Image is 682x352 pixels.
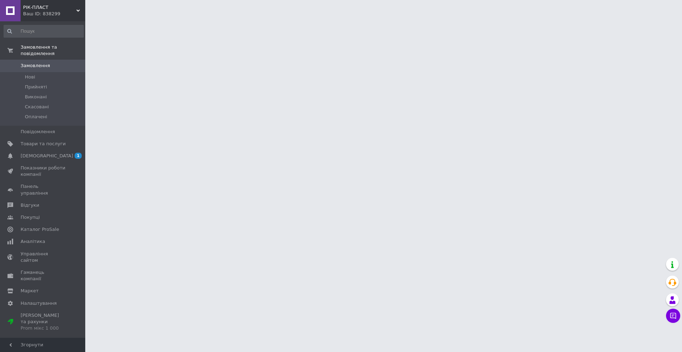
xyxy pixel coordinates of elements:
[21,312,66,332] span: [PERSON_NAME] та рахунки
[21,202,39,209] span: Відгуки
[25,104,49,110] span: Скасовані
[21,269,66,282] span: Гаманець компанії
[21,238,45,245] span: Аналітика
[25,74,35,80] span: Нові
[25,84,47,90] span: Прийняті
[21,214,40,221] span: Покупці
[666,309,680,323] button: Чат з покупцем
[21,141,66,147] span: Товари та послуги
[21,165,66,178] span: Показники роботи компанії
[25,94,47,100] span: Виконані
[21,44,85,57] span: Замовлення та повідомлення
[23,4,76,11] span: РІК-ПЛАСТ
[25,114,47,120] span: Оплачені
[23,11,85,17] div: Ваш ID: 838299
[21,153,73,159] span: [DEMOGRAPHIC_DATA]
[21,63,50,69] span: Замовлення
[21,251,66,264] span: Управління сайтом
[21,300,57,307] span: Налаштування
[21,325,66,331] div: Prom мікс 1 000
[21,288,39,294] span: Маркет
[21,183,66,196] span: Панель управління
[21,129,55,135] span: Повідомлення
[21,226,59,233] span: Каталог ProSale
[4,25,84,38] input: Пошук
[75,153,82,159] span: 1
